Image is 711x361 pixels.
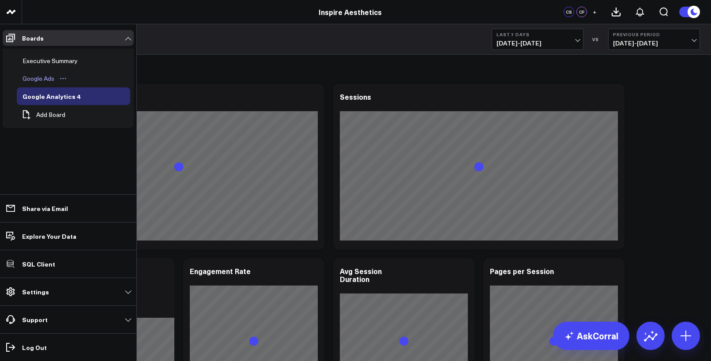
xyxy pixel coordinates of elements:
[340,92,371,102] div: Sessions
[340,266,382,284] div: Avg Session Duration
[22,344,47,351] p: Log Out
[3,339,134,355] a: Log Out
[576,7,587,17] div: CF
[589,7,600,17] button: +
[17,105,70,124] button: Add Board
[564,7,574,17] div: CS
[613,40,695,47] span: [DATE] - [DATE]
[17,70,73,87] a: Google AdsOpen board menu
[319,7,382,17] a: Inspire Aesthetics
[593,9,597,15] span: +
[20,91,83,102] div: Google Analytics 4
[17,87,99,105] a: Google Analytics 4Open board menu
[588,37,604,42] div: VS
[56,75,70,82] button: Open board menu
[613,32,695,37] b: Previous Period
[22,316,48,323] p: Support
[20,73,56,84] div: Google Ads
[497,40,579,47] span: [DATE] - [DATE]
[553,322,629,350] a: AskCorral
[490,266,554,276] div: Pages per Session
[3,256,134,272] a: SQL Client
[608,29,700,50] button: Previous Period[DATE]-[DATE]
[20,56,80,66] div: Executive Summary
[497,32,579,37] b: Last 7 Days
[22,34,44,41] p: Boards
[190,266,251,276] div: Engagement Rate
[22,260,55,267] p: SQL Client
[22,288,49,295] p: Settings
[17,52,97,70] a: Executive SummaryOpen board menu
[492,29,583,50] button: Last 7 Days[DATE]-[DATE]
[22,233,76,240] p: Explore Your Data
[22,205,68,212] p: Share via Email
[36,111,65,118] span: Add Board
